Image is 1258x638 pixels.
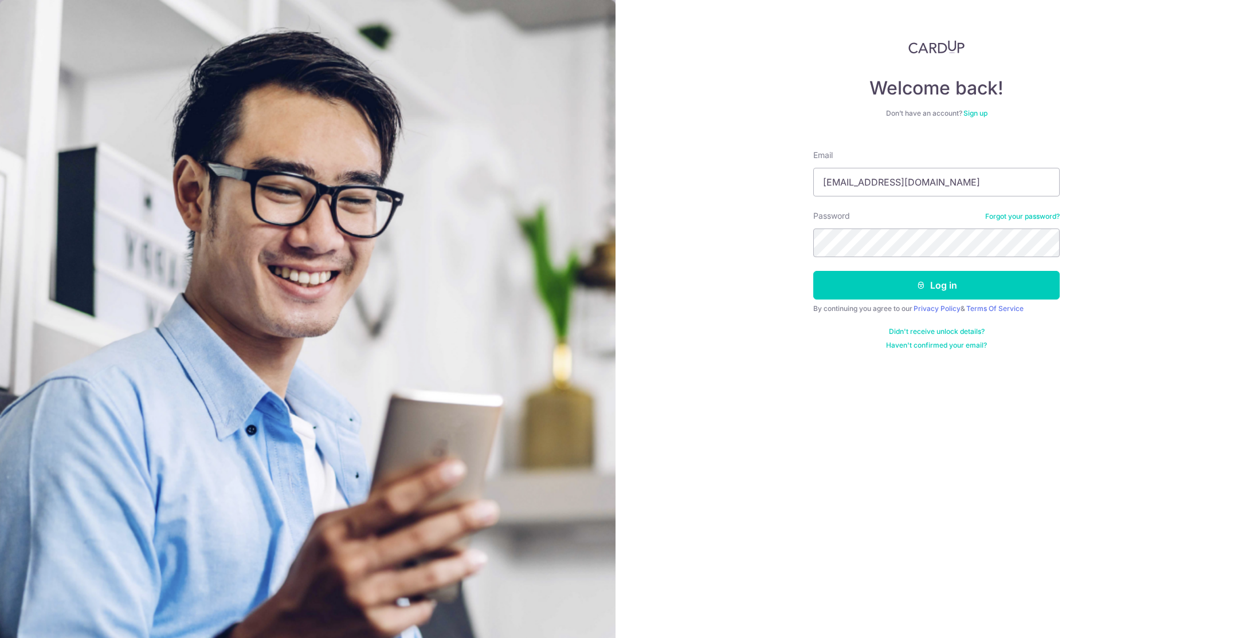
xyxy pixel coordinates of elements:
[813,271,1060,300] button: Log in
[813,304,1060,313] div: By continuing you agree to our &
[813,168,1060,196] input: Enter your Email
[966,304,1024,313] a: Terms Of Service
[985,212,1060,221] a: Forgot your password?
[886,341,987,350] a: Haven't confirmed your email?
[908,40,965,54] img: CardUp Logo
[813,77,1060,100] h4: Welcome back!
[813,149,833,161] label: Email
[813,210,850,222] label: Password
[914,304,961,313] a: Privacy Policy
[813,109,1060,118] div: Don’t have an account?
[889,327,985,336] a: Didn't receive unlock details?
[963,109,987,117] a: Sign up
